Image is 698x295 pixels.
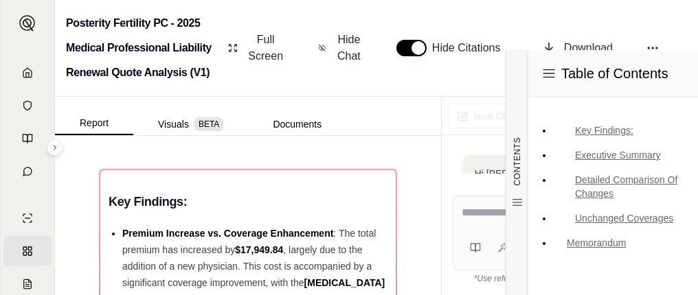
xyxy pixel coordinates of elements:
span: BETA [194,117,223,131]
img: Expand sidebar [19,15,36,32]
button: Download [537,34,618,62]
h3: Key Findings: [109,189,387,214]
a: Single Policy [3,203,52,233]
a: Memorandum [553,232,687,254]
a: Executive Summary [553,144,687,166]
a: Documents Vault [3,91,52,121]
span: , largely due to the addition of a new physician. This cost is accompanied by a significant cover... [122,244,372,288]
button: Hide Chat [313,26,369,70]
button: Documents [248,113,346,135]
a: Prompt Library [3,123,52,154]
span: Hi [PERSON_NAME] 👋 - We have generated a report comparing the insurance policies. Please review t... [475,168,603,261]
button: Visuals [133,113,248,135]
span: CONTENTS [512,137,523,186]
a: Detailed Comparison Of Changes [553,169,687,204]
h2: Posterity Fertility PC - 2025 Medical Professional Liability Renewal Quote Analysis (V1) [66,11,214,85]
span: Premium Increase vs. Coverage Enhancement [122,228,333,239]
span: Hide Citations [432,40,509,56]
a: Policy Comparisons [3,236,52,266]
button: Full Screen [223,26,291,70]
div: *Use references provided to verify information. [453,270,665,284]
span: $17,949.84 [235,244,283,255]
a: Unchanged Coverages [553,207,687,229]
button: Expand sidebar [47,139,63,156]
a: Home [3,58,52,88]
span: Download [564,40,613,56]
a: Chat [3,156,52,187]
span: Full Screen [246,32,285,64]
button: Report [55,112,133,135]
a: Key Findings: [553,119,687,141]
button: Expand sidebar [14,10,41,37]
span: Hide Chat [335,32,363,64]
